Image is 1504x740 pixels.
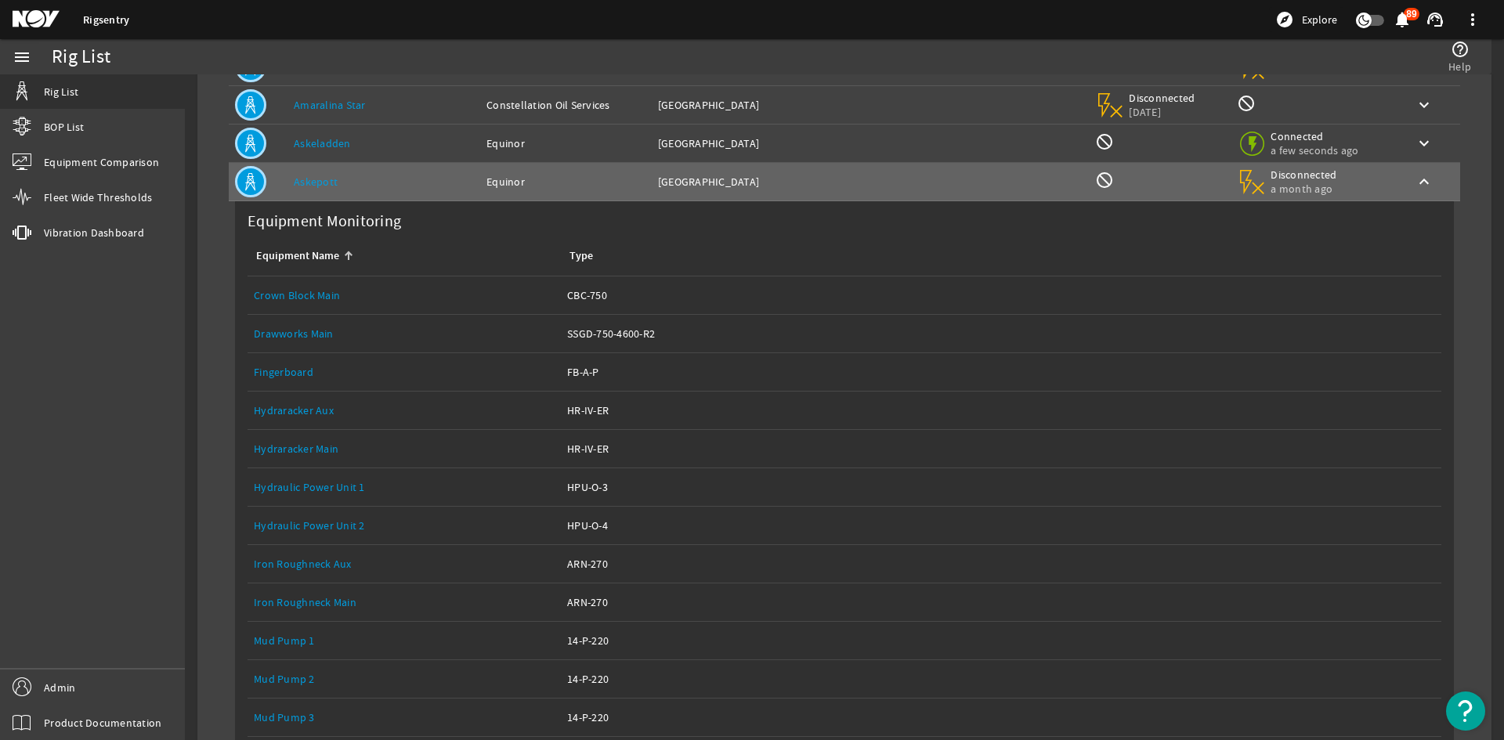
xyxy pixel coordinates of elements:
a: 14-P-220 [567,660,1435,698]
div: Constellation Oil Services [486,97,645,113]
a: ARN-270 [567,545,1435,583]
span: Explore [1302,12,1337,27]
a: Iron Roughneck Main [254,583,555,621]
a: HR-IV-ER [567,392,1435,429]
span: Vibration Dashboard [44,225,144,240]
span: Disconnected [1271,168,1337,182]
a: FB-A-P [567,353,1435,391]
mat-icon: keyboard_arrow_down [1415,134,1433,153]
div: Type [569,247,593,265]
a: Hydraracker Main [254,442,338,456]
div: [GEOGRAPHIC_DATA] [658,174,1083,190]
span: BOP List [44,119,84,135]
div: Equipment Name [254,247,548,265]
mat-icon: help_outline [1451,40,1470,59]
a: Hydraulic Power Unit 1 [254,480,365,494]
button: more_vert [1454,1,1491,38]
a: Hydraulic Power Unit 2 [254,507,555,544]
a: Hydraracker Main [254,430,555,467]
a: Drawworks Main [254,327,334,341]
label: Equipment Monitoring [241,208,407,236]
a: Crown Block Main [254,288,340,302]
mat-icon: keyboard_arrow_down [1415,96,1433,114]
a: Askepott [294,175,338,189]
button: Explore [1269,7,1343,32]
a: Iron Roughneck Aux [254,557,352,571]
a: Hydraracker Aux [254,392,555,429]
div: Equipment Name [256,247,339,265]
mat-icon: menu [13,48,31,67]
div: 14-P-220 [567,633,1435,648]
a: 14-P-220 [567,622,1435,659]
div: 14-P-220 [567,709,1435,725]
mat-icon: vibration [13,223,31,242]
mat-icon: Rig Monitoring not available for this rig [1237,94,1256,113]
a: Hydraulic Power Unit 1 [254,468,555,506]
span: a month ago [1271,182,1337,196]
a: Mud Pump 1 [254,634,315,648]
div: Equinor [486,174,645,190]
a: Mud Pump 3 [254,698,555,736]
span: Product Documentation [44,715,161,731]
button: 89 [1394,12,1410,28]
mat-icon: BOP Monitoring not available for this rig [1095,171,1114,190]
a: Askeladden [294,136,351,150]
div: SSGD-750-4600-R2 [567,326,1435,341]
a: Fingerboard [254,365,313,379]
a: CBC-750 [567,276,1435,314]
span: [DATE] [1129,105,1195,119]
div: HPU-O-3 [567,479,1435,495]
div: ARN-270 [567,556,1435,572]
span: Equipment Comparison [44,154,159,170]
a: ARN-270 [567,583,1435,621]
a: Hydraracker Aux [254,403,334,417]
a: SSGD-750-4600-R2 [567,315,1435,352]
mat-icon: BOP Monitoring not available for this rig [1095,132,1114,151]
a: Amaralina Star [294,98,366,112]
mat-icon: explore [1275,10,1294,29]
div: CBC-750 [567,287,1435,303]
a: HPU-O-3 [567,468,1435,506]
button: Open Resource Center [1446,691,1485,731]
span: Fleet Wide Thresholds [44,190,152,205]
div: [GEOGRAPHIC_DATA] [658,97,1083,113]
div: [GEOGRAPHIC_DATA] [658,135,1083,151]
a: Crown Block Main [254,276,555,314]
span: Admin [44,680,75,695]
a: Iron Roughneck Main [254,595,356,609]
div: 14-P-220 [567,671,1435,687]
a: Mud Pump 2 [254,672,315,686]
a: Hydraulic Power Unit 2 [254,518,365,532]
div: HPU-O-4 [567,518,1435,533]
a: 14-P-220 [567,698,1435,736]
mat-icon: support_agent [1426,10,1444,29]
a: HR-IV-ER [567,430,1435,467]
a: Mud Pump 1 [254,622,555,659]
a: Rigsentry [83,13,129,27]
div: Rig List [52,49,110,65]
span: Help [1448,59,1471,74]
a: Mud Pump 2 [254,660,555,698]
div: HR-IV-ER [567,441,1435,457]
a: Fingerboard [254,353,555,391]
span: Rig List [44,84,78,99]
div: ARN-270 [567,594,1435,610]
div: HR-IV-ER [567,402,1435,418]
a: Mud Pump 3 [254,710,315,724]
a: Drawworks Main [254,315,555,352]
a: Iron Roughneck Aux [254,545,555,583]
div: FB-A-P [567,364,1435,380]
a: HPU-O-4 [567,507,1435,544]
span: Disconnected [1129,91,1195,105]
div: Equinor [486,135,645,151]
span: Connected [1271,129,1358,143]
div: Type [567,247,1429,265]
mat-icon: notifications [1393,10,1412,29]
mat-icon: keyboard_arrow_up [1415,172,1433,191]
span: a few seconds ago [1271,143,1358,157]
